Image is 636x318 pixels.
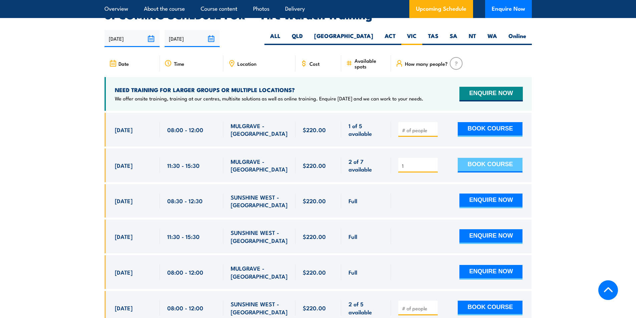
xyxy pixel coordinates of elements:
[459,87,522,101] button: ENQUIRE NOW
[115,233,133,240] span: [DATE]
[115,126,133,133] span: [DATE]
[444,32,463,45] label: SA
[402,305,435,312] input: # of people
[303,162,326,169] span: $220.00
[115,268,133,276] span: [DATE]
[303,268,326,276] span: $220.00
[303,304,326,312] span: $220.00
[231,193,288,209] span: SUNSHINE WEST - [GEOGRAPHIC_DATA]
[231,229,288,244] span: SUNSHINE WEST - [GEOGRAPHIC_DATA]
[308,32,379,45] label: [GEOGRAPHIC_DATA]
[458,122,522,137] button: BOOK COURSE
[401,32,422,45] label: VIC
[119,61,129,66] span: Date
[349,268,357,276] span: Full
[349,300,384,316] span: 2 of 5 available
[303,126,326,133] span: $220.00
[167,197,203,205] span: 08:30 - 12:30
[459,265,522,280] button: ENQUIRE NOW
[482,32,503,45] label: WA
[104,30,160,47] input: From date
[349,197,357,205] span: Full
[104,10,532,19] h2: UPCOMING SCHEDULE FOR - "Fire Warden Training"
[115,304,133,312] span: [DATE]
[422,32,444,45] label: TAS
[355,58,386,69] span: Available spots
[459,194,522,208] button: ENQUIRE NOW
[309,61,320,66] span: Cost
[402,127,435,133] input: # of people
[231,122,288,137] span: MULGRAVE - [GEOGRAPHIC_DATA]
[167,304,203,312] span: 08:00 - 12:00
[503,32,532,45] label: Online
[174,61,184,66] span: Time
[264,32,286,45] label: ALL
[167,268,203,276] span: 08:00 - 12:00
[167,126,203,133] span: 08:00 - 12:00
[463,32,482,45] label: NT
[458,301,522,315] button: BOOK COURSE
[303,197,326,205] span: $220.00
[237,61,256,66] span: Location
[349,233,357,240] span: Full
[379,32,401,45] label: ACT
[231,264,288,280] span: MULGRAVE - [GEOGRAPHIC_DATA]
[458,158,522,173] button: BOOK COURSE
[165,30,220,47] input: To date
[402,163,435,169] input: # of people
[231,157,288,173] span: MULGRAVE - [GEOGRAPHIC_DATA]
[115,86,423,93] h4: NEED TRAINING FOR LARGER GROUPS OR MULTIPLE LOCATIONS?
[303,233,326,240] span: $220.00
[115,95,423,102] p: We offer onsite training, training at our centres, multisite solutions as well as online training...
[405,61,448,66] span: How many people?
[459,229,522,244] button: ENQUIRE NOW
[349,122,384,137] span: 1 of 5 available
[115,197,133,205] span: [DATE]
[167,162,200,169] span: 11:30 - 15:30
[349,157,384,173] span: 2 of 7 available
[231,300,288,316] span: SUNSHINE WEST - [GEOGRAPHIC_DATA]
[167,233,200,240] span: 11:30 - 15:30
[286,32,308,45] label: QLD
[115,162,133,169] span: [DATE]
